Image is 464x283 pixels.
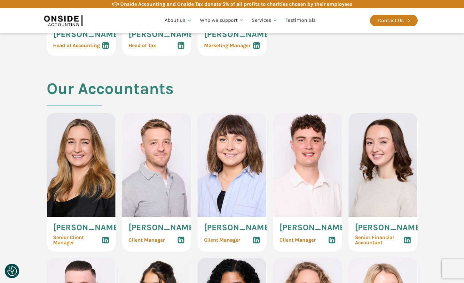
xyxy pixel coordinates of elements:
span: Head of Tax [129,43,156,48]
span: [PERSON_NAME] [53,30,121,38]
a: Services [248,10,282,31]
span: Marketing Manager [204,43,250,48]
span: Head of Accounting [53,43,100,48]
span: Client Manager [204,237,240,243]
span: [PERSON_NAME] [279,223,347,232]
h2: Our Accountants [47,80,174,113]
span: Client Manager [279,237,316,243]
span: [PERSON_NAME] [204,30,272,38]
img: Onside Accounting [44,13,83,28]
img: Revisit consent button [7,266,17,276]
div: Contact Us [378,16,404,25]
a: Contact Us [370,15,418,26]
span: Senior Client Manager [53,235,102,245]
span: Client Manager [129,237,165,243]
span: [PERSON_NAME] [53,223,121,232]
a: Who we support [196,10,248,31]
button: Consent Preferences [7,266,17,276]
span: Senior Financial Accountant [355,235,404,245]
span: [PERSON_NAME] [355,223,423,232]
span: [PERSON_NAME] [204,223,272,232]
a: Testimonials [282,10,319,31]
a: About us [161,10,196,31]
span: [PERSON_NAME] [129,223,196,232]
span: [PERSON_NAME] [129,30,196,38]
